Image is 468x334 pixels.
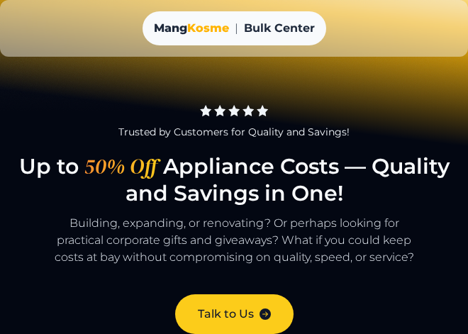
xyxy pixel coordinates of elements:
a: MangKosme [154,20,229,37]
span: Bulk Center [244,20,315,37]
div: Mang [154,20,229,37]
span: | [235,20,238,37]
a: Talk to Us [175,294,294,334]
p: Building, expanding, or renovating? Or perhaps looking for practical corporate gifts and giveaway... [17,215,451,280]
span: Kosme [187,21,229,35]
span: 50% Off [79,153,163,180]
div: Trusted by Customers for Quality and Savings! [17,125,451,139]
h1: Up to Appliance Costs — Quality and Savings in One! [17,153,451,206]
